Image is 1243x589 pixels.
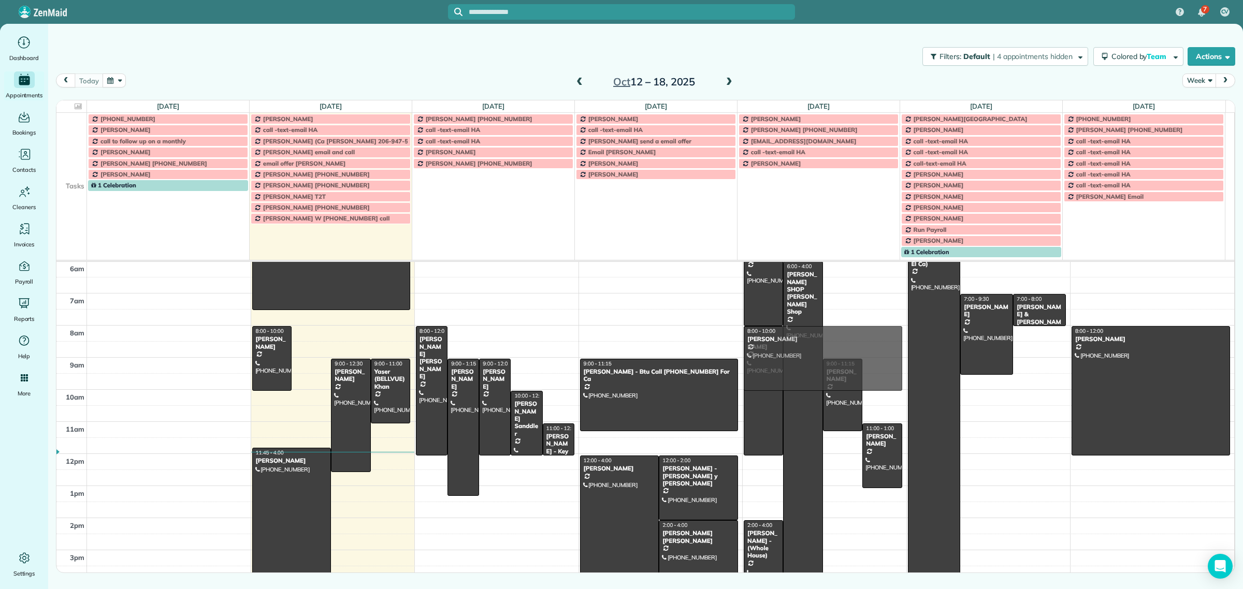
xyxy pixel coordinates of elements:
div: [PERSON_NAME] - [PERSON_NAME] y [PERSON_NAME] [662,465,735,487]
span: 7am [70,297,84,305]
span: Help [18,351,31,361]
div: [PERSON_NAME] SHOP [PERSON_NAME] Shop [786,271,819,315]
span: call -text-email HA [1076,181,1130,189]
button: next [1216,73,1235,87]
span: Colored by [1111,52,1170,61]
span: Dashboard [9,53,39,63]
span: Reports [14,314,35,324]
span: 10am [66,393,84,401]
span: [PERSON_NAME] send a email offer [588,137,691,145]
span: 11:45 - 4:00 [256,449,284,456]
span: [PERSON_NAME] [PHONE_NUMBER] [426,159,532,167]
span: 12pm [66,457,84,465]
button: Filters: Default | 4 appointments hidden [922,47,1088,66]
span: [PERSON_NAME] [914,237,964,244]
div: [PERSON_NAME] - Btu Call [PHONE_NUMBER] For Ca [583,368,735,383]
span: Appointments [6,90,43,100]
button: Week [1182,73,1216,87]
span: 8am [70,329,84,337]
div: [PERSON_NAME] [963,303,1010,318]
span: call -text-email HA [1076,137,1130,145]
div: [PERSON_NAME] [482,368,508,390]
span: Payroll [15,276,34,287]
span: [PERSON_NAME] [914,203,964,211]
span: call -text-email HA [1076,159,1130,167]
span: [PERSON_NAME] [914,214,964,222]
div: [PERSON_NAME] Sanddler [514,400,539,437]
span: 6:00 - 4:00 [787,263,812,270]
a: [DATE] [157,102,179,110]
span: 11am [66,425,84,433]
span: Email [PERSON_NAME] [588,148,656,156]
a: [DATE] [645,102,667,110]
a: Contacts [4,146,44,175]
span: [EMAIL_ADDRESS][DOMAIN_NAME] [751,137,857,145]
span: 6am [70,264,84,273]
a: [DATE] [482,102,504,110]
span: 12:00 - 2:00 [662,457,690,464]
span: call -text-email HA [588,126,643,134]
span: 3pm [70,553,84,562]
span: [PERSON_NAME] [914,193,964,200]
span: [PERSON_NAME] [588,170,639,178]
span: Default [963,52,991,61]
div: [PERSON_NAME] & [PERSON_NAME] [1016,303,1063,333]
div: [PERSON_NAME] [747,335,899,343]
span: 9:00 - 1:15 [451,360,476,367]
span: [PERSON_NAME] [PHONE_NUMBER] [263,203,370,211]
a: Invoices [4,220,44,249]
button: Actions [1188,47,1235,66]
span: CV [1221,8,1229,16]
div: [PERSON_NAME] [PERSON_NAME] [662,529,735,544]
a: Cleaners [4,183,44,212]
a: Reports [4,295,44,324]
span: [PERSON_NAME] [588,115,639,123]
span: Filters: [940,52,961,61]
a: Dashboard [4,34,44,63]
span: [PERSON_NAME] [426,148,476,156]
span: 9am [70,361,84,369]
span: 2:00 - 4:00 [662,522,687,528]
span: [PHONE_NUMBER] [100,115,155,123]
span: 2:00 - 4:00 [747,522,772,528]
a: Settings [4,550,44,579]
span: [PERSON_NAME] [PHONE_NUMBER] [263,181,370,189]
span: Cleaners [12,202,36,212]
div: [PERSON_NAME] [255,457,328,464]
span: 10:00 - 12:00 [514,392,545,399]
a: [DATE] [320,102,342,110]
span: 2pm [70,521,84,529]
span: [PERSON_NAME] [751,159,801,167]
span: [PERSON_NAME] W [PHONE_NUMBER] call [263,214,389,222]
span: [PERSON_NAME] [100,170,151,178]
span: email offer [PERSON_NAME] [263,159,345,167]
span: Contacts [12,165,36,175]
span: More [18,388,31,399]
span: [PERSON_NAME] [914,181,964,189]
span: Bookings [12,127,36,138]
span: 11:00 - 1:00 [866,425,894,432]
a: Bookings [4,109,44,138]
span: call -text-email HA [263,126,317,134]
span: call -text-email HA [914,148,968,156]
span: call-text-email HA [914,159,966,167]
div: [PERSON_NAME] [865,433,899,448]
span: [PERSON_NAME] [PHONE_NUMBER] [1076,126,1182,134]
span: 8:00 - 12:00 [420,328,447,334]
span: call -text-email HA [426,126,480,134]
a: Payroll [4,258,44,287]
div: [PERSON_NAME] - (Whole House) [747,529,780,559]
span: Settings [13,568,35,579]
span: 9:00 - 12:00 [483,360,511,367]
span: 8:00 - 12:00 [1075,328,1103,334]
span: [PERSON_NAME] [588,159,639,167]
span: call to follow up on a monthly [100,137,186,145]
span: [PERSON_NAME] [PHONE_NUMBER] [426,115,532,123]
span: 1 Celebration [904,248,949,256]
span: Run Payroll [914,226,947,233]
span: 11:00 - 12:00 [546,425,577,432]
button: Focus search [448,8,462,16]
span: 8:00 - 10:00 [256,328,284,334]
div: [PERSON_NAME] [PERSON_NAME] [419,335,444,380]
span: call -text-email HA [426,137,480,145]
